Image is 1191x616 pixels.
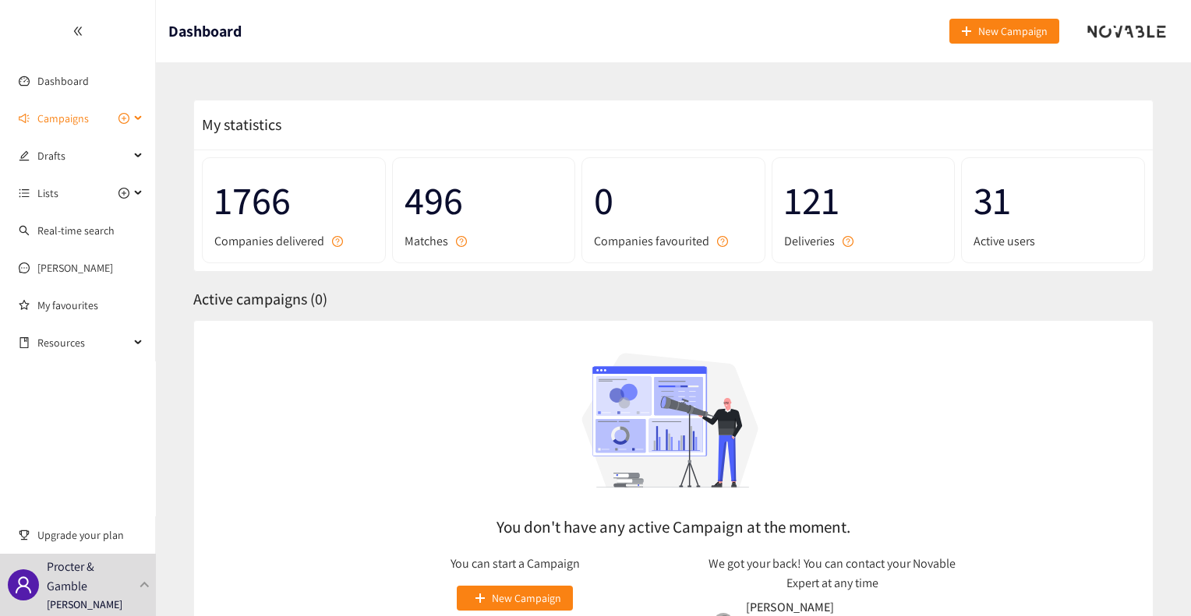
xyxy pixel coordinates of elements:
[492,590,561,607] span: New Campaign
[118,113,129,124] span: plus-circle
[47,596,122,613] p: [PERSON_NAME]
[949,19,1059,44] button: plusNew Campaign
[19,188,30,199] span: unordered-list
[594,231,709,251] span: Companies favourited
[717,236,728,247] span: question-circle
[37,261,113,275] a: [PERSON_NAME]
[72,26,83,37] span: double-left
[19,113,30,124] span: sound
[37,224,115,238] a: Real-time search
[37,103,89,134] span: Campaigns
[214,231,324,251] span: Companies delivered
[214,170,373,231] span: 1766
[594,170,753,231] span: 0
[693,554,971,593] p: We got your back! You can contact your Novable Expert at any time
[784,231,835,251] span: Deliveries
[974,170,1133,231] span: 31
[376,554,654,573] p: You can start a Campaign
[456,236,467,247] span: question-circle
[405,170,564,231] span: 496
[37,178,58,209] span: Lists
[843,236,853,247] span: question-circle
[475,593,486,605] span: plus
[118,188,129,199] span: plus-circle
[978,23,1048,40] span: New Campaign
[961,26,972,38] span: plus
[37,140,129,171] span: Drafts
[332,236,343,247] span: question-circle
[497,514,850,540] h2: You don't have any active Campaign at the moment.
[974,231,1035,251] span: Active users
[14,576,33,594] span: user
[19,150,30,161] span: edit
[1113,541,1191,616] iframe: Chat Widget
[405,231,448,251] span: Matches
[19,530,30,540] span: trophy
[47,557,133,596] p: Procter & Gamble
[784,170,943,231] span: 121
[457,586,573,611] button: plusNew Campaign
[193,289,327,309] span: Active campaigns ( 0 )
[37,519,143,551] span: Upgrade your plan
[37,327,129,358] span: Resources
[19,337,30,348] span: book
[37,290,143,321] a: My favourites
[37,74,89,88] a: Dashboard
[194,114,281,135] span: My statistics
